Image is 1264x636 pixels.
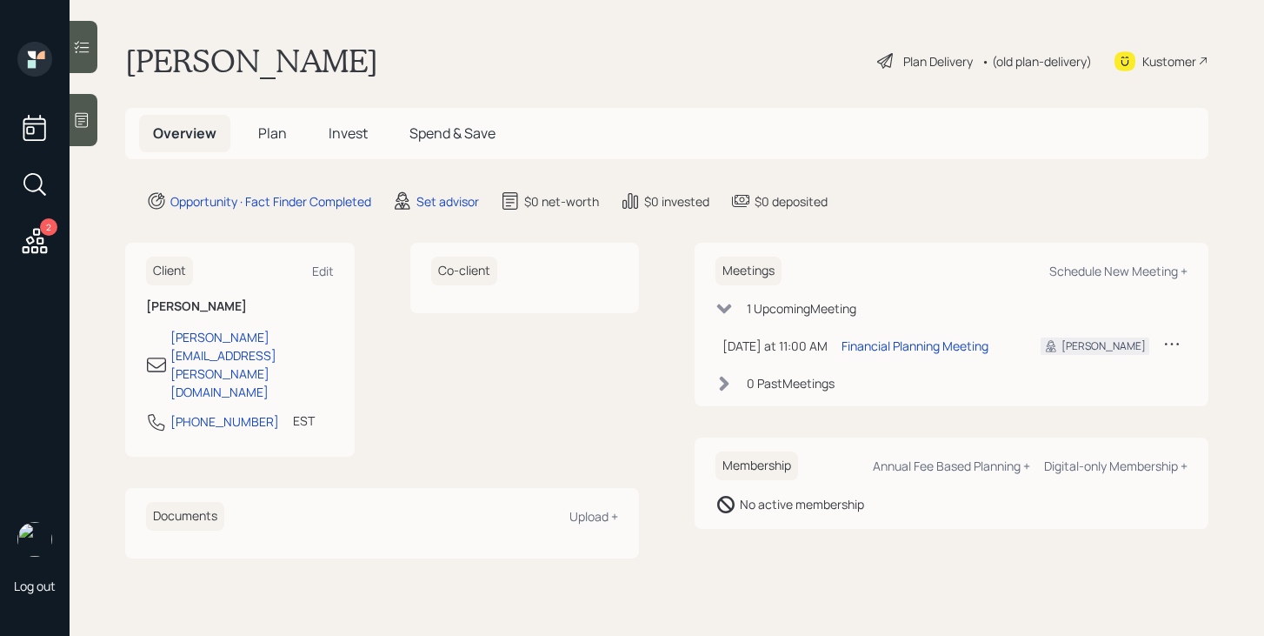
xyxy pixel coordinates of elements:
div: Financial Planning Meeting [842,337,988,355]
div: Schedule New Meeting + [1049,263,1187,279]
div: 2 [40,218,57,236]
div: $0 deposited [755,192,828,211]
h6: Co-client [431,257,497,285]
div: Edit [312,263,334,279]
div: [PERSON_NAME] [1061,338,1146,354]
span: Plan [258,124,287,143]
h6: Client [146,257,193,285]
h6: Membership [715,452,798,480]
div: $0 invested [644,192,709,211]
span: Overview [153,124,216,143]
div: Opportunity · Fact Finder Completed [170,192,371,211]
span: Invest [329,124,368,143]
div: $0 net-worth [524,192,599,211]
div: [DATE] at 11:00 AM [722,337,828,355]
h6: Meetings [715,257,782,285]
div: [PERSON_NAME][EMAIL_ADDRESS][PERSON_NAME][DOMAIN_NAME] [170,328,334,401]
div: [PHONE_NUMBER] [170,412,279,431]
h1: [PERSON_NAME] [125,42,378,80]
div: Set advisor [416,192,479,211]
div: Kustomer [1142,52,1196,70]
div: Digital-only Membership + [1044,458,1187,474]
div: Upload + [569,508,618,525]
div: • (old plan-delivery) [981,52,1092,70]
div: 1 Upcoming Meeting [747,299,856,318]
div: No active membership [740,495,864,513]
span: Spend & Save [409,124,496,143]
div: Annual Fee Based Planning + [873,458,1030,474]
h6: [PERSON_NAME] [146,299,334,314]
h6: Documents [146,502,224,531]
div: Log out [14,578,56,594]
div: EST [293,412,315,430]
div: 0 Past Meeting s [747,374,835,392]
div: Plan Delivery [903,52,973,70]
img: michael-russo-headshot.png [17,522,52,557]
